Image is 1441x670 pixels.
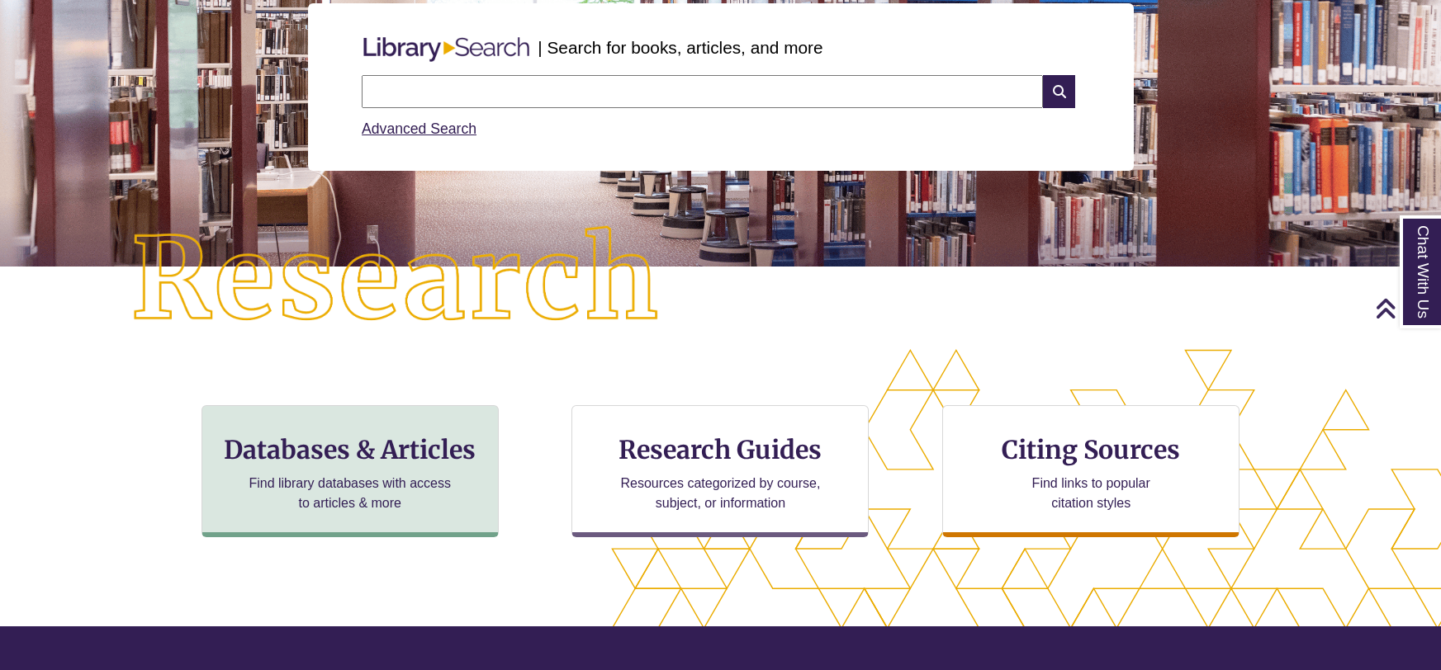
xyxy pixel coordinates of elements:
p: Find links to popular citation styles [1011,474,1172,513]
h3: Research Guides [585,434,855,465]
img: Libary Search [355,31,538,68]
a: Databases & Articles Find library databases with access to articles & more [201,405,499,537]
i: Search [1043,75,1074,108]
h3: Citing Sources [990,434,1192,465]
img: Research [72,167,720,393]
a: Advanced Search [362,120,476,137]
h3: Databases & Articles [216,434,485,465]
a: Back to Top [1375,297,1437,319]
p: Find library databases with access to articles & more [242,474,457,513]
a: Citing Sources Find links to popular citation styles [942,405,1240,537]
p: | Search for books, articles, and more [538,35,822,60]
p: Resources categorized by course, subject, or information [613,474,828,513]
a: Research Guides Resources categorized by course, subject, or information [571,405,869,537]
